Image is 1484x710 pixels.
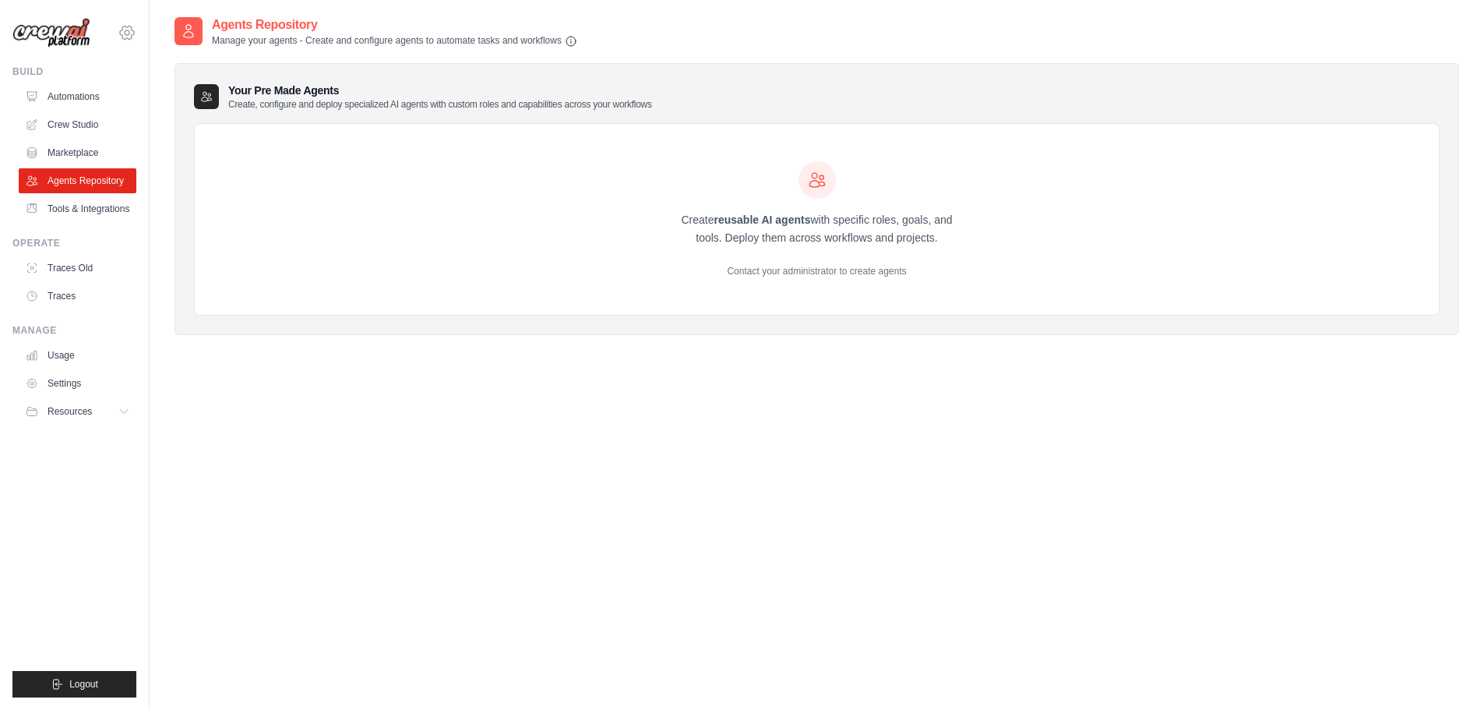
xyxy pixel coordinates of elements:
strong: reusable AI agents [714,214,810,226]
p: Create, configure and deploy specialized AI agents with custom roles and capabilities across your... [228,98,652,111]
a: Agents Repository [19,168,136,193]
div: Contact your administrator to create agents [668,265,967,277]
a: Traces [19,284,136,309]
span: Resources [48,405,92,418]
div: Manage [12,324,136,337]
a: Automations [19,84,136,109]
p: Create with specific roles, goals, and tools. Deploy them across workflows and projects. [668,211,967,247]
h2: Agents Repository [212,16,577,34]
h3: Your Pre Made Agents [228,83,652,111]
a: Crew Studio [19,112,136,137]
img: Logo [12,18,90,48]
span: Logout [69,678,98,691]
button: Logout [12,671,136,698]
a: Marketplace [19,140,136,165]
a: Usage [19,343,136,368]
div: Build [12,65,136,78]
button: Resources [19,399,136,424]
a: Traces Old [19,256,136,281]
a: Settings [19,371,136,396]
div: Operate [12,237,136,249]
a: Tools & Integrations [19,196,136,221]
p: Manage your agents - Create and configure agents to automate tasks and workflows [212,34,577,48]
